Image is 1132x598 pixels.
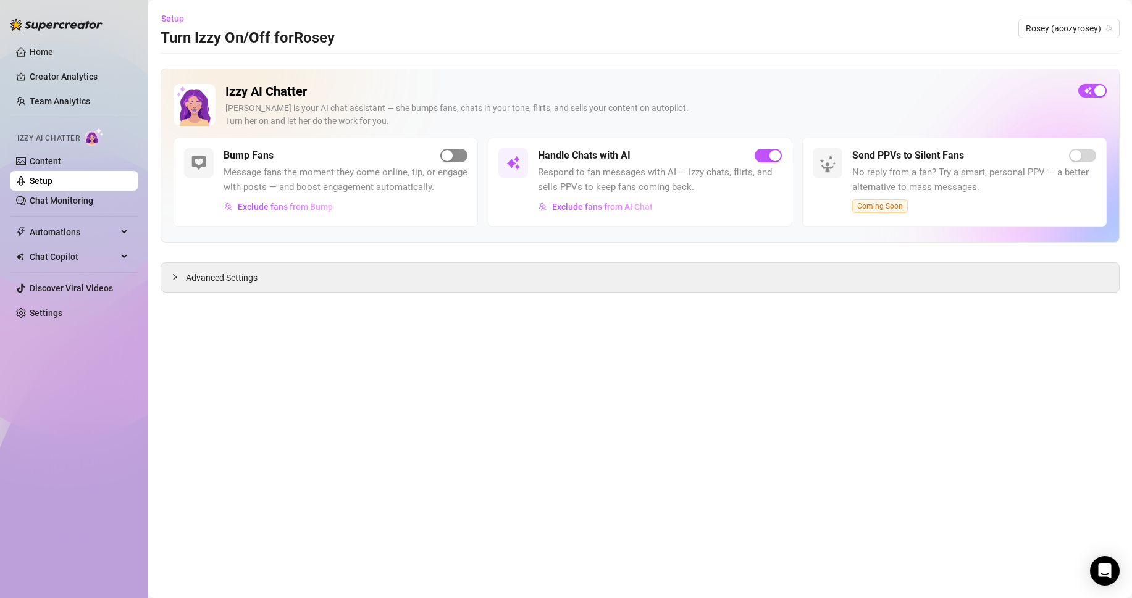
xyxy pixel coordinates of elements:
[225,102,1068,128] div: [PERSON_NAME] is your AI chat assistant — she bumps fans, chats in your tone, flirts, and sells y...
[539,202,547,211] img: svg%3e
[238,202,333,212] span: Exclude fans from Bump
[161,9,194,28] button: Setup
[30,67,128,86] a: Creator Analytics
[225,84,1068,99] h2: Izzy AI Chatter
[30,308,62,318] a: Settings
[538,165,782,194] span: Respond to fan messages with AI — Izzy chats, flirts, and sells PPVs to keep fans coming back.
[1105,25,1113,32] span: team
[224,165,467,194] span: Message fans the moment they come online, tip, or engage with posts — and boost engagement automa...
[16,227,26,237] span: thunderbolt
[30,222,117,242] span: Automations
[30,176,52,186] a: Setup
[538,148,631,163] h5: Handle Chats with AI
[1090,556,1120,586] div: Open Intercom Messenger
[224,197,333,217] button: Exclude fans from Bump
[191,156,206,170] img: svg%3e
[552,202,653,212] span: Exclude fans from AI Chat
[161,14,184,23] span: Setup
[30,283,113,293] a: Discover Viral Videos
[171,273,178,281] span: collapsed
[30,96,90,106] a: Team Analytics
[30,47,53,57] a: Home
[1026,19,1112,38] span: Rosey (acozyrosey)
[852,165,1096,194] span: No reply from a fan? Try a smart, personal PPV — a better alternative to mass messages.
[17,133,80,144] span: Izzy AI Chatter
[85,128,104,146] img: AI Chatter
[538,197,653,217] button: Exclude fans from AI Chat
[16,252,24,261] img: Chat Copilot
[224,148,274,163] h5: Bump Fans
[30,196,93,206] a: Chat Monitoring
[506,156,521,170] img: svg%3e
[30,247,117,267] span: Chat Copilot
[171,270,186,284] div: collapsed
[852,199,908,213] span: Coming Soon
[186,271,258,284] span: Advanced Settings
[10,19,103,31] img: logo-BBDzfeDw.svg
[820,155,839,175] img: silent-fans-ppv-o-N6Mmdf.svg
[30,156,61,166] a: Content
[852,148,964,163] h5: Send PPVs to Silent Fans
[161,28,335,48] h3: Turn Izzy On/Off for Rosey
[174,84,216,126] img: Izzy AI Chatter
[224,202,233,211] img: svg%3e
